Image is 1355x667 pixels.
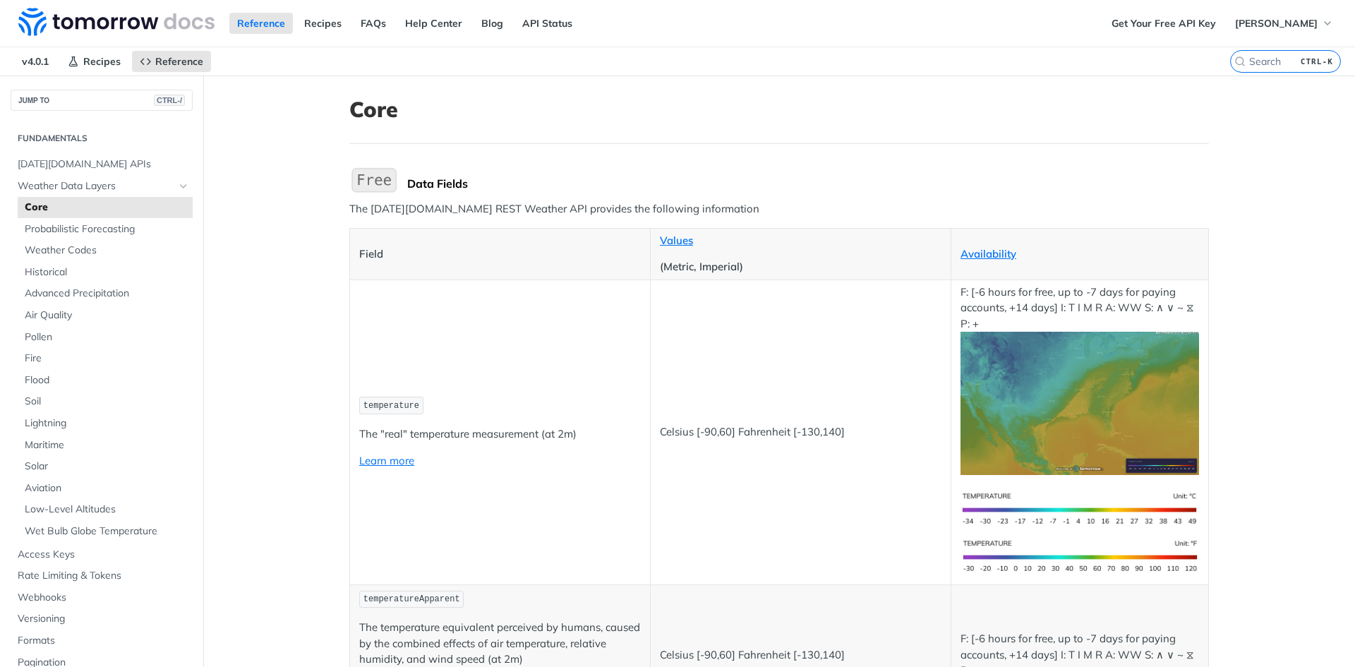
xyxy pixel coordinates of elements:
[25,287,189,301] span: Advanced Precipitation
[18,240,193,261] a: Weather Codes
[1227,13,1341,34] button: [PERSON_NAME]
[25,438,189,452] span: Maritime
[25,395,189,409] span: Soil
[660,234,693,247] a: Values
[1297,54,1337,68] kbd: CTRL-K
[359,454,414,467] a: Learn more
[18,413,193,434] a: Lightning
[660,259,941,275] p: (Metric, Imperial)
[11,132,193,145] h2: Fundamentals
[960,501,1199,515] span: Expand image
[25,503,189,517] span: Low-Level Altitudes
[154,95,185,106] span: CTRL-/
[349,97,1209,122] h1: Core
[18,157,189,172] span: [DATE][DOMAIN_NAME] APIs
[18,219,193,240] a: Probabilistic Forecasting
[18,327,193,348] a: Pollen
[11,608,193,630] a: Versioning
[18,283,193,304] a: Advanced Precipitation
[11,154,193,175] a: [DATE][DOMAIN_NAME] APIs
[960,284,1199,475] p: F: [-6 hours for free, up to -7 days for paying accounts, +14 days] I: T I M R A: WW S: ∧ ∨ ~ ⧖ P: +
[11,90,193,111] button: JUMP TOCTRL-/
[25,222,189,236] span: Probabilistic Forecasting
[14,51,56,72] span: v4.0.1
[18,521,193,542] a: Wet Bulb Globe Temperature
[18,456,193,477] a: Solar
[514,13,580,34] a: API Status
[83,55,121,68] span: Recipes
[660,647,941,663] p: Celsius [-90,60] Fahrenheit [-130,140]
[18,305,193,326] a: Air Quality
[474,13,511,34] a: Blog
[11,630,193,651] a: Formats
[155,55,203,68] span: Reference
[25,481,189,495] span: Aviation
[18,548,189,562] span: Access Keys
[296,13,349,34] a: Recipes
[18,612,189,626] span: Versioning
[18,478,193,499] a: Aviation
[18,591,189,605] span: Webhooks
[25,200,189,215] span: Core
[25,330,189,344] span: Pollen
[18,348,193,369] a: Fire
[363,594,460,604] span: temperatureApparent
[11,544,193,565] a: Access Keys
[359,426,641,443] p: The "real" temperature measurement (at 2m)
[353,13,394,34] a: FAQs
[1104,13,1224,34] a: Get Your Free API Key
[960,548,1199,562] span: Expand image
[25,244,189,258] span: Weather Codes
[18,569,189,583] span: Rate Limiting & Tokens
[407,176,1209,191] div: Data Fields
[359,246,641,263] p: Field
[11,176,193,197] a: Weather Data LayersHide subpages for Weather Data Layers
[178,181,189,192] button: Hide subpages for Weather Data Layers
[18,499,193,520] a: Low-Level Altitudes
[11,565,193,587] a: Rate Limiting & Tokens
[1234,56,1246,67] svg: Search
[11,587,193,608] a: Webhooks
[18,391,193,412] a: Soil
[349,201,1209,217] p: The [DATE][DOMAIN_NAME] REST Weather API provides the following information
[25,351,189,366] span: Fire
[18,179,174,193] span: Weather Data Layers
[18,262,193,283] a: Historical
[397,13,470,34] a: Help Center
[363,401,419,411] span: temperature
[25,265,189,280] span: Historical
[25,416,189,431] span: Lightning
[229,13,293,34] a: Reference
[18,197,193,218] a: Core
[960,396,1199,409] span: Expand image
[132,51,211,72] a: Reference
[25,524,189,539] span: Wet Bulb Globe Temperature
[60,51,128,72] a: Recipes
[660,424,941,440] p: Celsius [-90,60] Fahrenheit [-130,140]
[25,459,189,474] span: Solar
[25,373,189,387] span: Flood
[18,370,193,391] a: Flood
[18,8,215,36] img: Tomorrow.io Weather API Docs
[1235,17,1318,30] span: [PERSON_NAME]
[18,634,189,648] span: Formats
[25,308,189,323] span: Air Quality
[18,435,193,456] a: Maritime
[960,247,1016,260] a: Availability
